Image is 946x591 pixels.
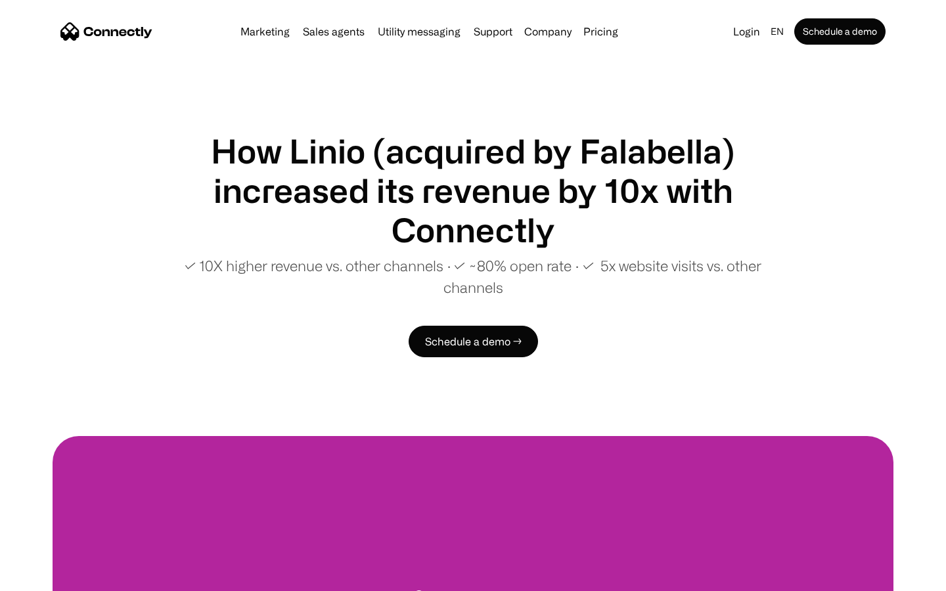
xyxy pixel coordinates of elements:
[578,26,623,37] a: Pricing
[298,26,370,37] a: Sales agents
[13,567,79,586] aside: Language selected: English
[794,18,886,45] a: Schedule a demo
[372,26,466,37] a: Utility messaging
[524,22,572,41] div: Company
[409,326,538,357] a: Schedule a demo →
[158,255,788,298] p: ✓ 10X higher revenue vs. other channels ∙ ✓ ~80% open rate ∙ ✓ 5x website visits vs. other channels
[771,22,784,41] div: en
[235,26,295,37] a: Marketing
[728,22,765,41] a: Login
[158,131,788,250] h1: How Linio (acquired by Falabella) increased its revenue by 10x with Connectly
[468,26,518,37] a: Support
[26,568,79,586] ul: Language list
